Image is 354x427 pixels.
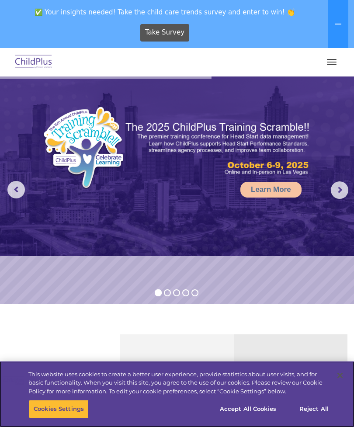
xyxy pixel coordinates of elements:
[3,3,326,21] span: ✅ Your insights needed! Take the child care trends survey and enter to win! 👏
[140,24,190,42] a: Take Survey
[13,52,54,73] img: ChildPlus by Procare Solutions
[330,366,350,385] button: Close
[29,400,89,418] button: Cookies Settings
[215,400,281,418] button: Accept All Cookies
[240,182,302,198] a: Learn More
[28,370,330,396] div: This website uses cookies to create a better user experience, provide statistics about user visit...
[145,25,184,40] span: Take Survey
[287,400,341,418] button: Reject All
